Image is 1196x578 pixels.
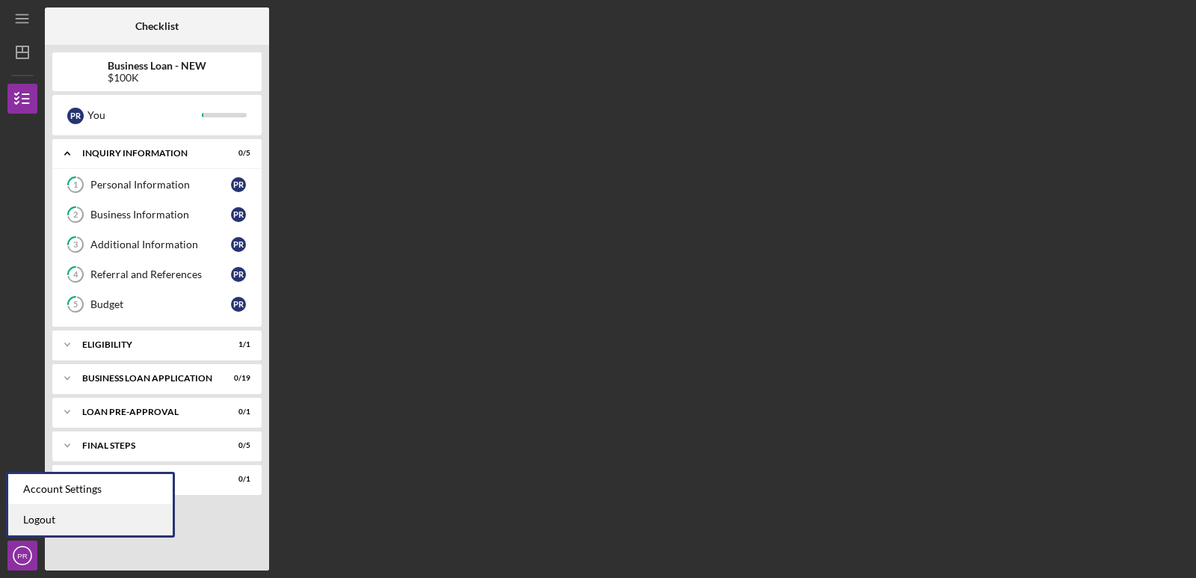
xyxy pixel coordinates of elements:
div: Additional Information [90,239,231,250]
button: PR [7,541,37,571]
div: P R [231,177,246,192]
text: PR [17,552,27,560]
div: 0 / 5 [224,441,250,450]
a: 3Additional InformationPR [60,230,254,259]
div: 0 / 1 [224,408,250,416]
div: FINAL STEPS [82,441,213,450]
div: P R [231,267,246,282]
div: Personal Information [90,179,231,191]
b: Business Loan - NEW [108,60,206,72]
div: 1 / 1 [224,340,250,349]
tspan: 2 [73,210,78,220]
div: $100K [108,72,206,84]
tspan: 3 [73,240,78,250]
a: 1Personal InformationPR [60,170,254,200]
div: Account Settings [8,474,173,505]
a: 5BudgetPR [60,289,254,319]
div: P R [231,237,246,252]
tspan: 4 [73,270,78,280]
a: 4Referral and ReferencesPR [60,259,254,289]
a: Logout [8,505,173,535]
div: 0 / 5 [224,149,250,158]
a: 2Business InformationPR [60,200,254,230]
tspan: 5 [73,300,78,310]
div: P R [231,207,246,222]
div: LOAN PRE-APPROVAL [82,408,213,416]
div: Business Information [90,209,231,221]
div: 0 / 19 [224,374,250,383]
div: INQUIRY INFORMATION [82,149,213,158]
div: You [87,102,202,128]
div: ELIGIBILITY [82,340,213,349]
div: Budget [90,298,231,310]
div: P R [231,297,246,312]
div: BUSINESS LOAN APPLICATION [82,374,213,383]
div: Referral and References [90,268,231,280]
div: P R [67,108,84,124]
div: 0 / 1 [224,475,250,484]
tspan: 1 [73,180,78,190]
b: Checklist [135,20,179,32]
